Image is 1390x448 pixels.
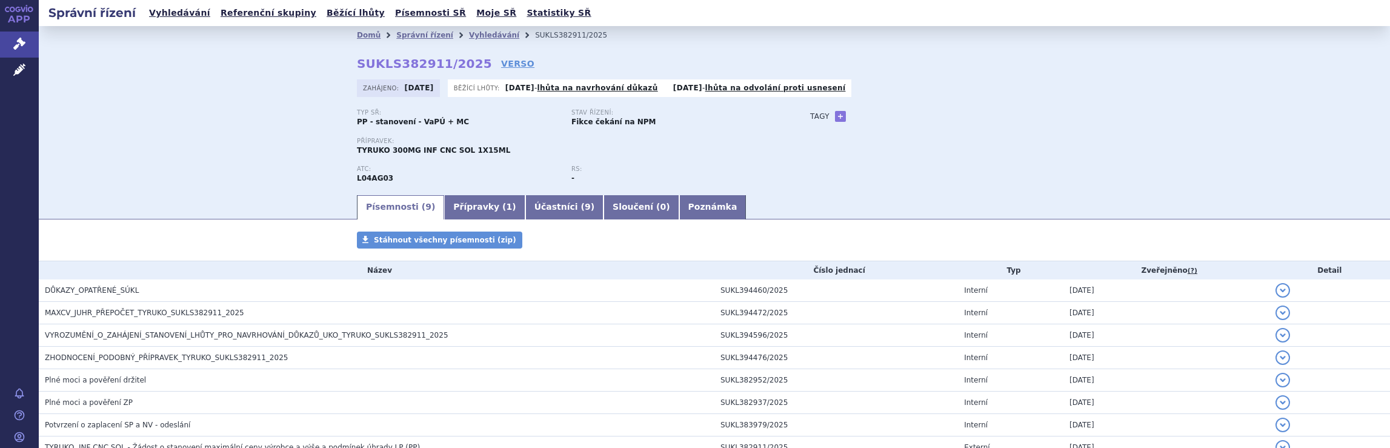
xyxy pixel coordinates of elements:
strong: [DATE] [505,84,534,92]
h2: Správní řízení [39,4,145,21]
td: [DATE] [1063,392,1269,414]
span: TYRUKO 300MG INF CNC SOL 1X15ML [357,146,510,155]
strong: SUKLS382911/2025 [357,56,492,71]
span: 9 [425,202,431,212]
strong: NATALIZUMAB [357,174,393,182]
p: - [505,83,658,93]
button: detail [1275,283,1290,298]
a: Stáhnout všechny písemnosti (zip) [357,232,522,249]
strong: [DATE] [673,84,702,92]
li: SUKLS382911/2025 [535,26,623,44]
span: ZHODNOCENÍ_PODOBNÝ_PŘÍPRAVEK_TYRUKO_SUKLS382911_2025 [45,353,288,362]
td: SUKL383979/2025 [714,414,958,436]
button: detail [1275,395,1290,410]
td: [DATE] [1063,369,1269,392]
span: Interní [964,398,988,407]
a: Písemnosti (9) [357,195,444,219]
span: Interní [964,286,988,295]
span: Stáhnout všechny písemnosti (zip) [374,236,516,244]
p: Přípravek: [357,138,786,145]
a: Vyhledávání [145,5,214,21]
a: lhůta na odvolání proti usnesení [705,84,846,92]
button: detail [1275,418,1290,432]
a: Statistiky SŘ [523,5,594,21]
span: Interní [964,421,988,429]
td: [DATE] [1063,347,1269,369]
a: Správní řízení [396,31,453,39]
a: VERSO [501,58,534,70]
span: Plné moci a pověření ZP [45,398,133,407]
a: Písemnosti SŘ [391,5,470,21]
a: Vyhledávání [469,31,519,39]
a: Domů [357,31,381,39]
a: Účastníci (9) [525,195,604,219]
span: MAXCV_JUHR_PŘEPOČET_TYRUKO_SUKLS382911_2025 [45,309,244,317]
p: - [673,83,846,93]
button: detail [1275,328,1290,343]
span: VYROZUMĚNÍ_O_ZAHÁJENÍ_STANOVENÍ_LHŮTY_PRO_NAVRHOVÁNÍ_DŮKAZŮ_UKO_TYRUKO_SUKLS382911_2025 [45,331,448,339]
a: Přípravky (1) [444,195,525,219]
span: Plné moci a pověření držitel [45,376,146,384]
td: SUKL394472/2025 [714,302,958,324]
strong: - [571,174,574,182]
td: SUKL394460/2025 [714,279,958,302]
span: Interní [964,309,988,317]
th: Zveřejněno [1063,261,1269,279]
td: SUKL394596/2025 [714,324,958,347]
td: [DATE] [1063,279,1269,302]
span: Interní [964,331,988,339]
strong: [DATE] [405,84,434,92]
span: Potvrzení o zaplacení SP a NV - odeslání [45,421,190,429]
th: Číslo jednací [714,261,958,279]
td: SUKL382937/2025 [714,392,958,414]
span: 1 [507,202,513,212]
span: 9 [585,202,591,212]
span: Interní [964,353,988,362]
td: [DATE] [1063,414,1269,436]
a: Poznámka [679,195,747,219]
button: detail [1275,306,1290,320]
a: Sloučení (0) [604,195,679,219]
a: lhůta na navrhování důkazů [537,84,658,92]
span: DŮKAZY_OPATŘENÉ_SÚKL [45,286,139,295]
td: [DATE] [1063,324,1269,347]
span: 0 [660,202,666,212]
td: [DATE] [1063,302,1269,324]
a: Referenční skupiny [217,5,320,21]
p: Stav řízení: [571,109,774,116]
button: detail [1275,350,1290,365]
strong: PP - stanovení - VaPÚ + MC [357,118,469,126]
a: + [835,111,846,122]
h3: Tagy [810,109,830,124]
td: SUKL394476/2025 [714,347,958,369]
p: RS: [571,165,774,173]
abbr: (?) [1188,267,1197,275]
th: Detail [1269,261,1390,279]
td: SUKL382952/2025 [714,369,958,392]
span: Běžící lhůty: [454,83,502,93]
p: ATC: [357,165,559,173]
button: detail [1275,373,1290,387]
span: Interní [964,376,988,384]
th: Typ [958,261,1063,279]
strong: Fikce čekání na NPM [571,118,656,126]
p: Typ SŘ: [357,109,559,116]
a: Běžící lhůty [323,5,388,21]
a: Moje SŘ [473,5,520,21]
th: Název [39,261,714,279]
span: Zahájeno: [363,83,401,93]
